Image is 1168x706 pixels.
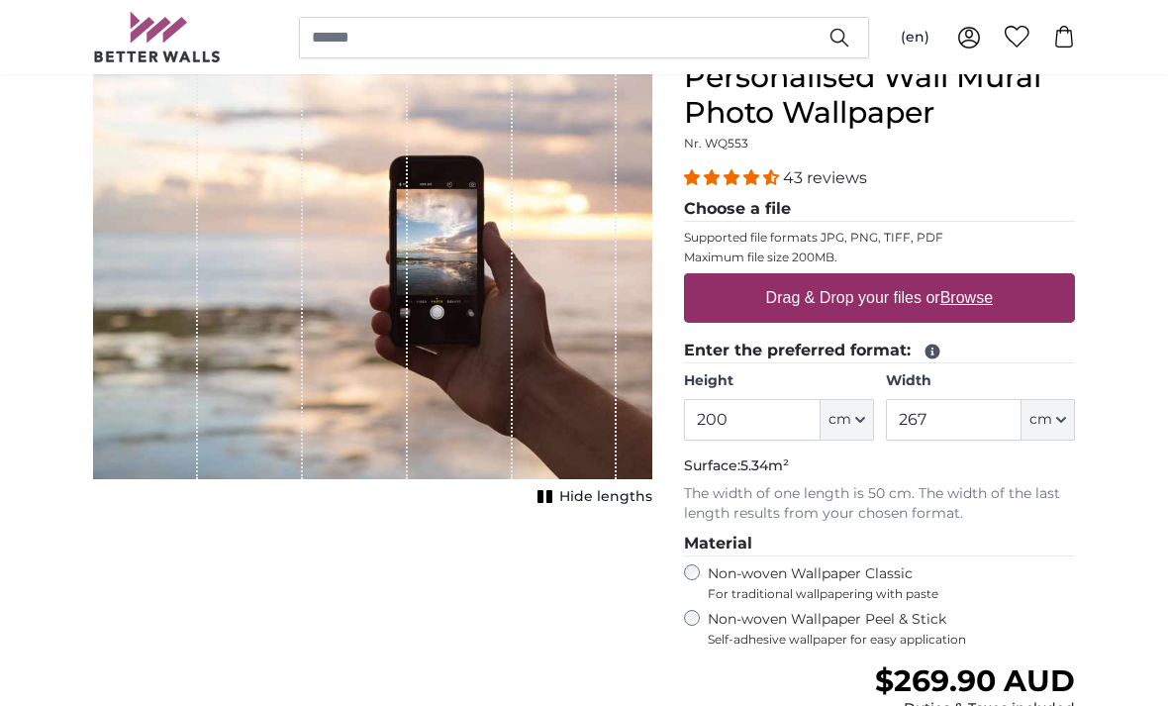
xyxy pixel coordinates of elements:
u: Browse [940,289,993,306]
label: Non-woven Wallpaper Peel & Stick [708,610,1075,648]
span: Hide lengths [559,487,652,507]
label: Width [886,371,1075,391]
button: cm [821,399,874,441]
legend: Enter the preferred format: [684,339,1075,363]
p: The width of one length is 50 cm. The width of the last length results from your chosen format. [684,484,1075,524]
span: cm [1029,410,1052,430]
button: (en) [885,20,945,55]
span: $269.90 AUD [875,662,1075,699]
p: Maximum file size 200MB. [684,250,1075,265]
div: 1 of 1 [93,59,652,511]
span: For traditional wallpapering with paste [708,586,1075,602]
legend: Material [684,532,1075,556]
span: Nr. WQ553 [684,136,748,151]
img: Betterwalls [93,12,222,62]
span: cm [828,410,851,430]
span: Self-adhesive wallpaper for easy application [708,632,1075,648]
button: Hide lengths [532,483,652,511]
label: Height [684,371,873,391]
span: 5.34m² [740,456,789,474]
p: Surface: [684,456,1075,476]
p: Supported file formats JPG, PNG, TIFF, PDF [684,230,1075,246]
h1: Personalised Wall Mural Photo Wallpaper [684,59,1075,131]
button: cm [1022,399,1075,441]
legend: Choose a file [684,197,1075,222]
label: Drag & Drop your files or [758,278,1001,318]
label: Non-woven Wallpaper Classic [708,564,1075,602]
span: 43 reviews [783,168,867,187]
span: 4.40 stars [684,168,783,187]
